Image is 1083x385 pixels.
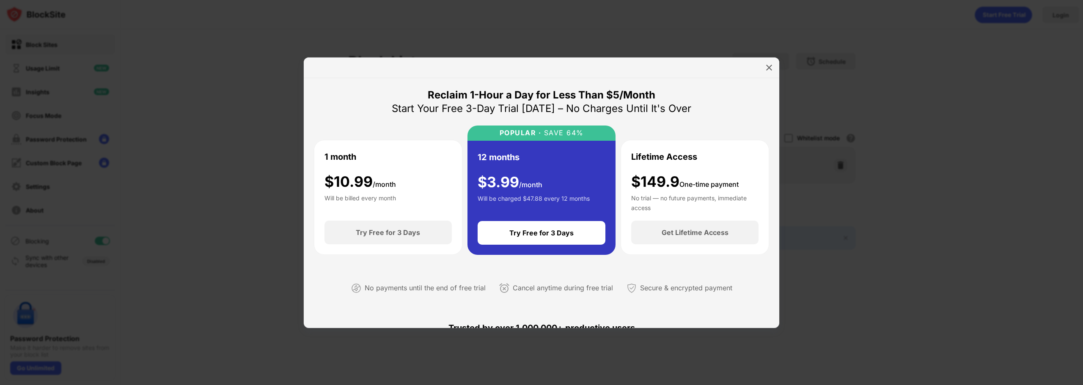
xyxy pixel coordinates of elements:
[631,150,697,163] div: Lifetime Access
[314,308,769,348] div: Trusted by over 1,000,000+ productive users
[500,129,541,137] div: POPULAR ·
[365,282,486,294] div: No payments until the end of free trial
[640,282,732,294] div: Secure & encrypted payment
[541,129,584,137] div: SAVE 64%
[509,229,574,237] div: Try Free for 3 Days
[662,228,728,237] div: Get Lifetime Access
[631,194,759,210] div: No trial — no future payments, immediate access
[356,228,420,237] div: Try Free for 3 Days
[499,283,509,293] img: cancel-anytime
[513,282,613,294] div: Cancel anytime during free trial
[478,151,520,164] div: 12 months
[627,283,637,293] img: secured-payment
[373,180,396,188] span: /month
[324,194,396,210] div: Will be billed every month
[392,102,691,115] div: Start Your Free 3-Day Trial [DATE] – No Charges Until It's Over
[428,88,655,102] div: Reclaim 1-Hour a Day for Less Than $5/Month
[478,174,542,191] div: $ 3.99
[351,283,361,293] img: not-paying
[519,180,542,189] span: /month
[478,194,590,211] div: Will be charged $47.88 every 12 months
[324,150,356,163] div: 1 month
[631,173,739,191] div: $149.9
[679,180,739,188] span: One-time payment
[324,173,396,191] div: $ 10.99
